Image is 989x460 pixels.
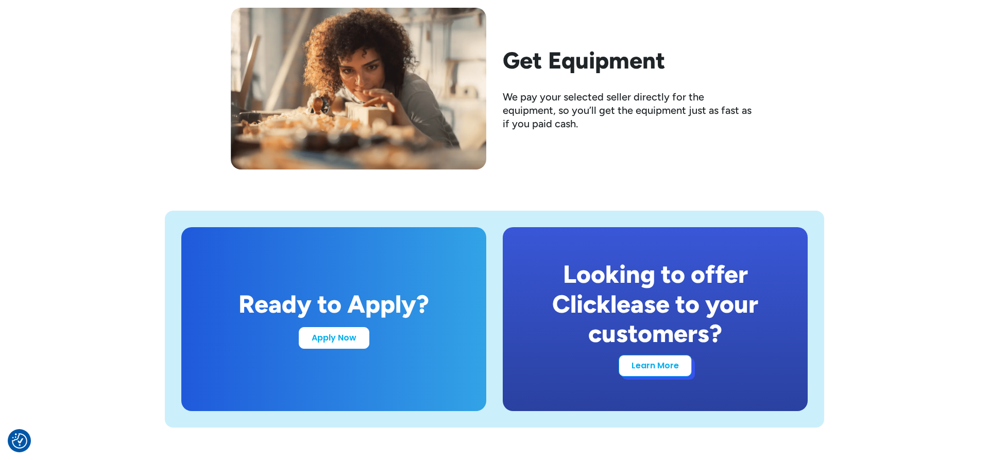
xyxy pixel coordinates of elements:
div: Looking to offer Clicklease to your customers? [527,260,783,349]
img: Woman examining a piece of wood she has been woodworking [231,8,486,169]
button: Consent Preferences [12,433,27,449]
div: We pay your selected seller directly for the equipment, so you’ll get the equipment just as fast ... [503,90,758,130]
a: Apply Now [299,327,369,349]
h2: Get Equipment [503,47,758,74]
div: Ready to Apply? [238,289,429,319]
a: Learn More [619,355,692,377]
img: Revisit consent button [12,433,27,449]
